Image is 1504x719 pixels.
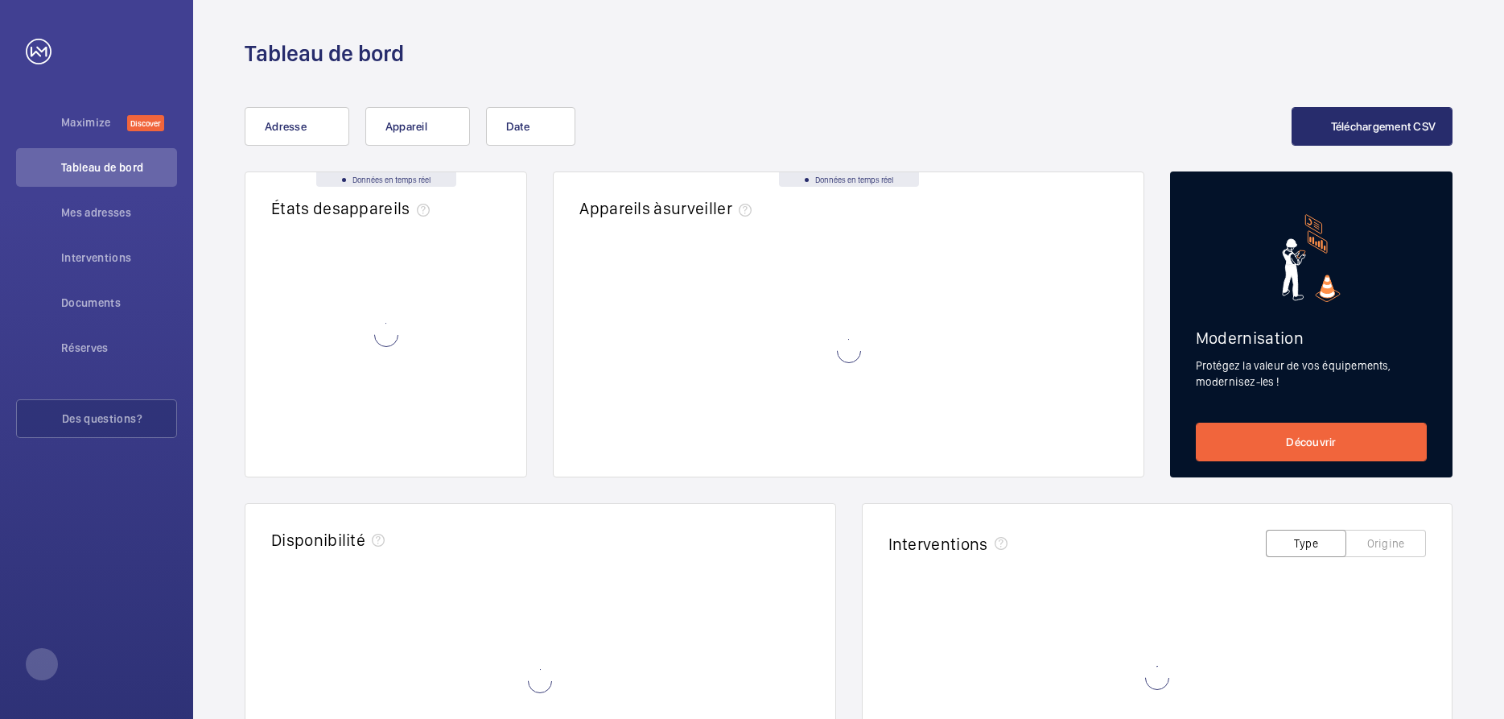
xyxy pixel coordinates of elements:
[271,530,365,550] h2: Disponibilité
[61,114,127,130] span: Maximize
[265,120,307,133] span: Adresse
[663,198,758,218] span: surveiller
[1196,357,1427,390] p: Protégez la valeur de vos équipements, modernisez-les !
[1345,530,1426,557] button: Origine
[61,159,177,176] span: Tableau de bord
[127,115,164,131] span: Discover
[506,120,529,133] span: Date
[486,107,575,146] button: Date
[340,198,436,218] span: appareils
[1331,120,1436,133] span: Téléchargement CSV
[1282,214,1341,302] img: marketing-card.svg
[385,120,427,133] span: Appareil
[271,198,436,218] h2: États des
[1266,530,1346,557] button: Type
[1196,328,1427,348] h2: Modernisation
[316,172,456,187] div: Données en temps réel
[779,172,919,187] div: Données en temps réel
[245,39,404,68] h1: Tableau de bord
[61,340,177,356] span: Réserves
[888,534,988,554] h2: Interventions
[245,107,349,146] button: Adresse
[62,411,176,427] span: Des questions?
[365,107,470,146] button: Appareil
[61,205,177,221] span: Mes adresses
[61,250,177,266] span: Interventions
[1292,107,1453,146] button: Téléchargement CSV
[1196,423,1427,461] a: Découvrir
[579,198,758,218] h2: Appareils à
[61,295,177,311] span: Documents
